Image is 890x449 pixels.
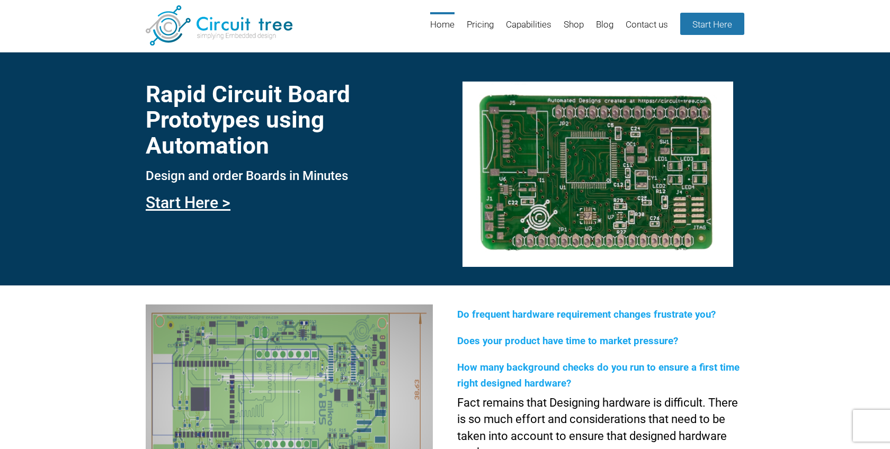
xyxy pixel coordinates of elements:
[430,12,455,47] a: Home
[467,12,494,47] a: Pricing
[457,309,716,320] span: Do frequent hardware requirement changes frustrate you?
[596,12,613,47] a: Blog
[146,5,292,46] img: Circuit Tree
[457,362,740,389] span: How many background checks do you run to ensure a first time right designed hardware?
[146,169,433,183] h3: Design and order Boards in Minutes
[146,193,230,212] a: Start Here >
[626,12,668,47] a: Contact us
[457,335,678,347] span: Does your product have time to market pressure?
[564,12,584,47] a: Shop
[506,12,551,47] a: Capabilities
[146,82,433,158] h1: Rapid Circuit Board Prototypes using Automation
[680,13,744,35] a: Start Here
